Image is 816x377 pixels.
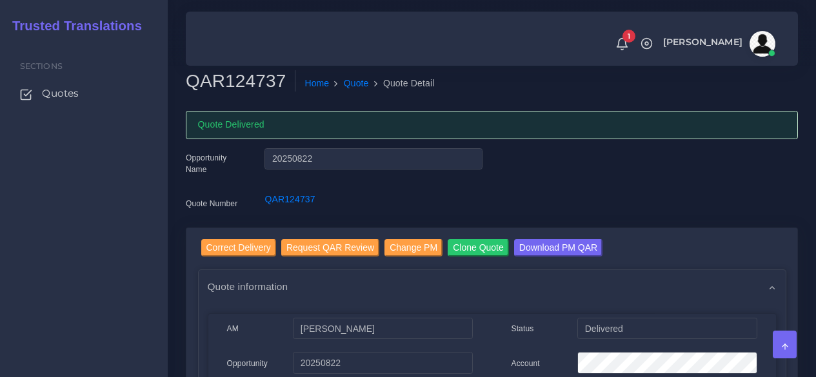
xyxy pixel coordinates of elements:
label: Account [512,358,540,369]
h2: Trusted Translations [3,18,142,34]
li: Quote Detail [369,77,435,90]
a: Quotes [10,80,158,107]
div: Quote Delivered [186,111,798,139]
label: Opportunity [227,358,268,369]
span: Quotes [42,86,79,101]
input: Download PM QAR [514,239,602,256]
img: avatar [750,31,775,57]
input: Request QAR Review [281,239,379,256]
input: Correct Delivery [201,239,276,256]
label: Opportunity Name [186,152,245,175]
a: Trusted Translations [3,15,142,37]
span: 1 [622,30,635,43]
h2: QAR124737 [186,70,295,92]
span: Quote information [208,279,288,294]
a: [PERSON_NAME]avatar [657,31,780,57]
input: Clone Quote [448,239,509,256]
span: Sections [20,61,63,71]
div: Quote information [199,270,786,303]
a: Home [304,77,329,90]
span: [PERSON_NAME] [663,37,742,46]
label: Quote Number [186,198,237,209]
a: 1 [611,37,633,51]
label: Status [512,323,534,334]
a: QAR124737 [264,194,315,204]
label: AM [227,323,239,334]
input: Change PM [384,239,443,256]
a: Quote [344,77,369,90]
